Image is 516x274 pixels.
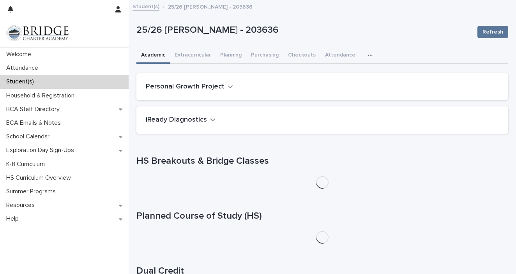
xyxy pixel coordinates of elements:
[3,133,56,140] p: School Calendar
[3,78,40,85] p: Student(s)
[3,106,66,113] p: BCA Staff Directory
[3,92,81,99] p: Household & Registration
[3,51,37,58] p: Welcome
[3,174,77,182] p: HS Curriculum Overview
[136,25,471,36] p: 25/26 [PERSON_NAME] - 203636
[146,116,207,124] h2: iReady Diagnostics
[136,48,170,64] button: Academic
[3,147,80,154] p: Exploration Day Sign-Ups
[477,26,508,38] button: Refresh
[170,48,216,64] button: Extracurricular
[3,119,67,127] p: BCA Emails & Notes
[3,202,41,209] p: Resources
[146,83,224,91] h2: Personal Growth Project
[320,48,360,64] button: Attendance
[3,188,62,195] p: Summer Programs
[246,48,283,64] button: Purchasing
[216,48,246,64] button: Planning
[136,210,508,222] h1: Planned Course of Study (HS)
[6,25,69,41] img: V1C1m3IdTEidaUdm9Hs0
[3,215,25,223] p: Help
[482,28,503,36] span: Refresh
[3,64,44,72] p: Attendance
[146,83,233,91] button: Personal Growth Project
[136,156,508,167] h1: HS Breakouts & Bridge Classes
[133,2,159,11] a: Student(s)
[283,48,320,64] button: Checkouts
[168,2,253,11] p: 25/26 [PERSON_NAME] - 203636
[146,116,216,124] button: iReady Diagnostics
[3,161,51,168] p: K-8 Curriculum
